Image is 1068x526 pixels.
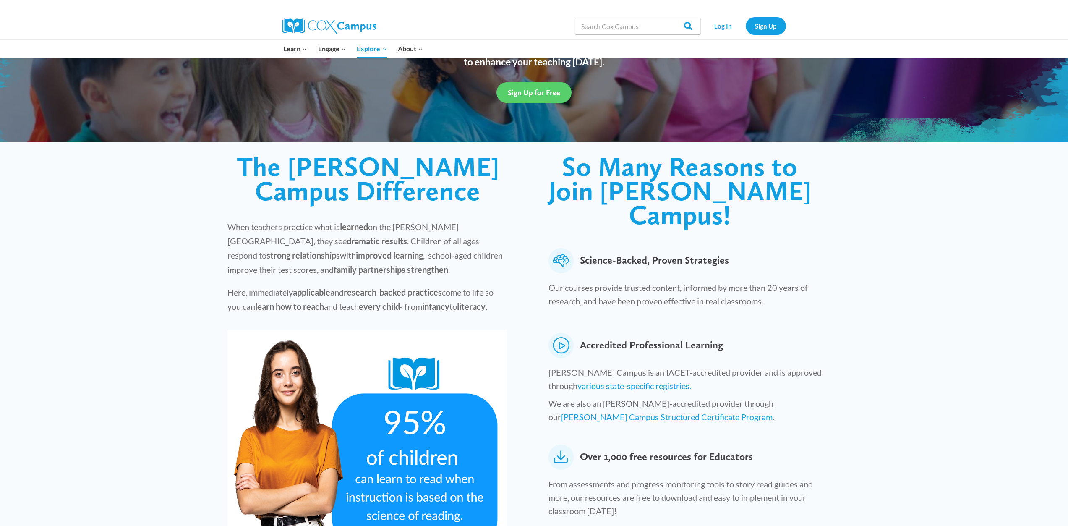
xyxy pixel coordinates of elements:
a: Log In [705,17,742,34]
span: The [PERSON_NAME] Campus Difference [237,150,499,207]
strong: literacy [457,301,486,311]
a: Sign Up [746,17,786,34]
a: various state-specific registries. [577,381,691,391]
nav: Secondary Navigation [705,17,786,34]
p: [PERSON_NAME] Campus is an IACET-accredited provider and is approved through [548,366,834,397]
a: Sign Up for Free [496,82,572,103]
button: Child menu of About [392,40,428,58]
input: Search Cox Campus [575,18,701,34]
p: From assessments and progress monitoring tools to story read guides and more, our resources are f... [548,477,834,522]
strong: applicable [293,287,330,297]
span: Science-Backed, Proven Strategies [580,248,729,273]
span: Here, immediately and come to life so you can and teach - from to . [227,287,494,311]
p: We are also an [PERSON_NAME]-accredited provider through our . [548,397,834,428]
span: When teachers practice what is on the [PERSON_NAME][GEOGRAPHIC_DATA], they see . Children of all ... [227,222,503,275]
strong: learned [340,222,368,232]
p: Our courses provide trusted content, informed by more than 20 years of research, and have been pr... [548,281,834,312]
strong: research-backed practices [344,287,442,297]
strong: dramatic results [347,236,407,246]
strong: strong relationships [266,250,340,260]
strong: learn how to reach [255,301,324,311]
nav: Primary Navigation [278,40,428,58]
span: Accredited Professional Learning [580,333,723,358]
span: Over 1,000 free resources for Educators [580,445,753,470]
strong: every child [359,301,400,311]
a: [PERSON_NAME] Campus Structured Certificate Program [561,412,773,422]
strong: infancy [422,301,449,311]
span: Sign Up for Free [508,88,560,97]
strong: improved learning [356,250,423,260]
button: Child menu of Explore [352,40,393,58]
button: Child menu of Learn [278,40,313,58]
img: Cox Campus [282,18,376,34]
strong: family partnerships strengthen [334,264,448,275]
button: Child menu of Engage [313,40,352,58]
span: So Many Reasons to Join [PERSON_NAME] Campus! [548,150,812,231]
